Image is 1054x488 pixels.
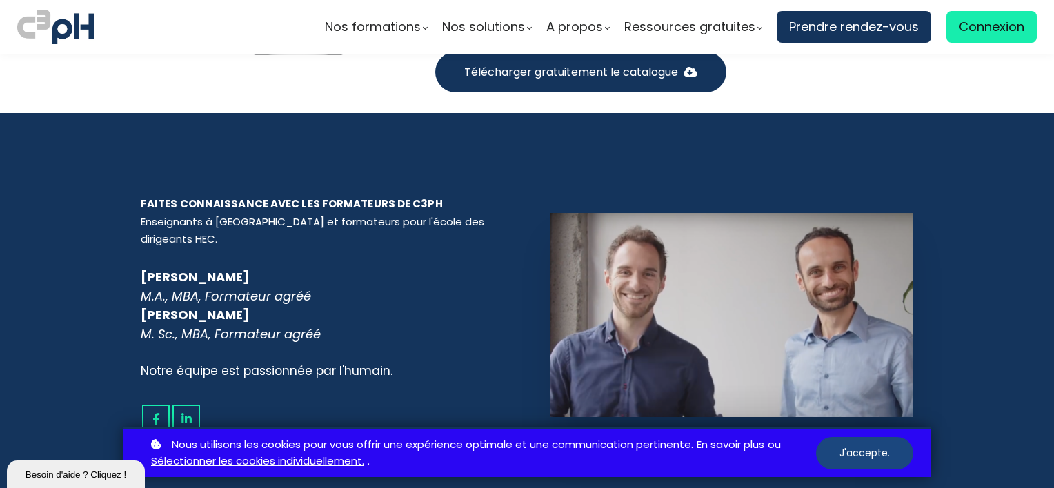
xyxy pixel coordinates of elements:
div: Notre équipe est passionnée par l'humain. [141,361,504,380]
i: M. Sc., MBA, Formateur agréé [141,325,321,343]
img: logo C3PH [17,7,94,47]
span: Nos solutions [442,17,525,37]
div: Enseignants à [GEOGRAPHIC_DATA] et formateurs pour l'école des dirigeants HEC. [141,214,504,248]
span: Nous utilisons les cookies pour vous offrir une expérience optimale et une communication pertinente. [172,436,693,454]
p: ou . [148,436,816,471]
button: J'accepte. [816,437,913,469]
span: Prendre rendez-vous [789,17,919,37]
div: [PERSON_NAME] [141,305,504,344]
a: Sélectionner les cookies individuellement. [151,453,364,470]
iframe: chat widget [7,458,148,488]
a: En savoir plus [697,436,764,454]
a: Connexion [946,11,1037,43]
span: Ressources gratuites [624,17,755,37]
a: Prendre rendez-vous [777,11,931,43]
div: Faites connaissance avec les formateurs de C3pH [141,196,504,212]
i: M.A., MBA, Formateur agréé [141,287,311,305]
span: Nos formations [325,17,421,37]
span: A propos [546,17,603,37]
span: Connexion [959,17,1024,37]
h4: [PERSON_NAME] [141,267,504,345]
span: Télécharger gratuitement le catalogue [464,63,678,81]
button: Télécharger gratuitement le catalogue [435,52,726,92]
